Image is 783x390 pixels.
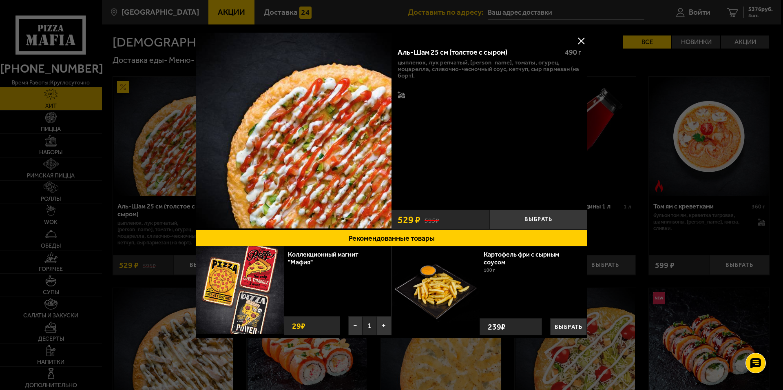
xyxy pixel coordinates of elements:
button: − [348,316,363,335]
span: 100 г [484,267,495,273]
span: 529 ₽ [398,215,420,225]
button: Рекомендованные товары [196,230,587,246]
button: Выбрать [550,318,587,335]
img: Аль-Шам 25 см (толстое с сыром) [196,33,391,228]
span: 1 [363,316,377,335]
button: + [377,316,391,335]
s: 595 ₽ [425,215,439,224]
strong: 239 ₽ [486,319,508,335]
button: Выбрать [489,210,587,230]
p: цыпленок, лук репчатый, [PERSON_NAME], томаты, огурец, моцарелла, сливочно-чесночный соус, кетчуп... [398,59,581,79]
a: Аль-Шам 25 см (толстое с сыром) [196,33,391,230]
a: Картофель фри с сырным соусом [484,250,559,266]
div: Аль-Шам 25 см (толстое с сыром) [398,48,558,57]
span: 490 г [565,48,581,57]
strong: 29 ₽ [290,318,307,334]
a: Коллекционный магнит "Мафия" [288,250,358,266]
